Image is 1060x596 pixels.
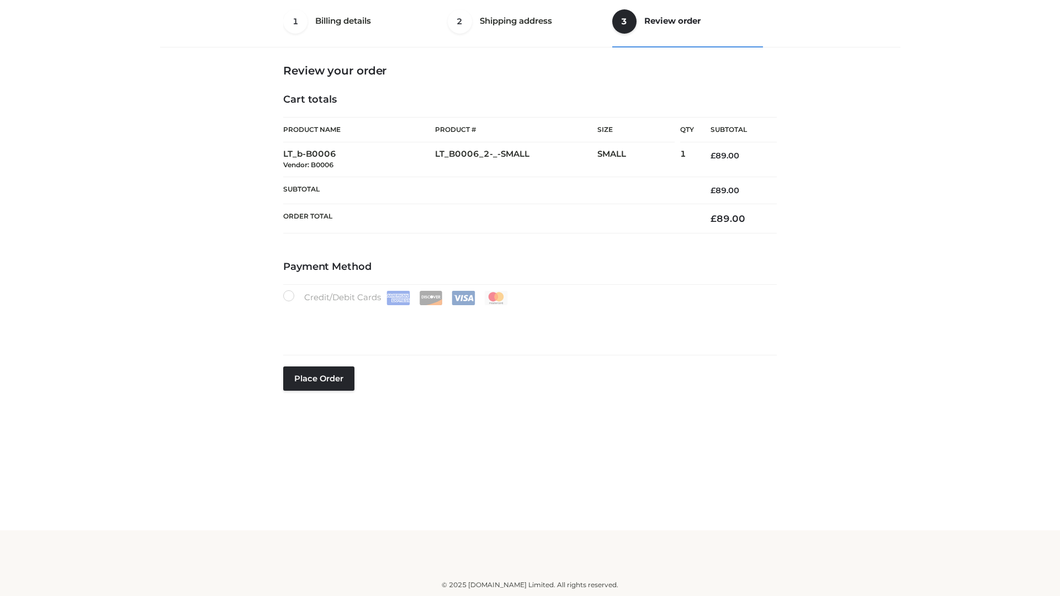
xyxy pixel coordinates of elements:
td: SMALL [597,142,680,177]
button: Place order [283,366,354,391]
label: Credit/Debit Cards [283,290,509,305]
h4: Payment Method [283,261,777,273]
th: Product # [435,117,597,142]
td: LT_B0006_2-_-SMALL [435,142,597,177]
div: © 2025 [DOMAIN_NAME] Limited. All rights reserved. [164,579,896,590]
td: 1 [680,142,694,177]
bdi: 89.00 [711,185,739,195]
th: Subtotal [283,177,694,204]
th: Size [597,118,675,142]
img: Amex [386,291,410,305]
h3: Review your order [283,64,777,77]
span: £ [711,185,715,195]
th: Subtotal [694,118,777,142]
th: Qty [680,117,694,142]
th: Order Total [283,204,694,233]
img: Visa [452,291,475,305]
img: Mastercard [484,291,508,305]
img: Discover [419,291,443,305]
span: £ [711,213,717,224]
th: Product Name [283,117,435,142]
small: Vendor: B0006 [283,161,333,169]
bdi: 89.00 [711,151,739,161]
bdi: 89.00 [711,213,745,224]
h4: Cart totals [283,94,777,106]
td: LT_b-B0006 [283,142,435,177]
span: £ [711,151,715,161]
iframe: Secure payment input frame [281,303,775,343]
